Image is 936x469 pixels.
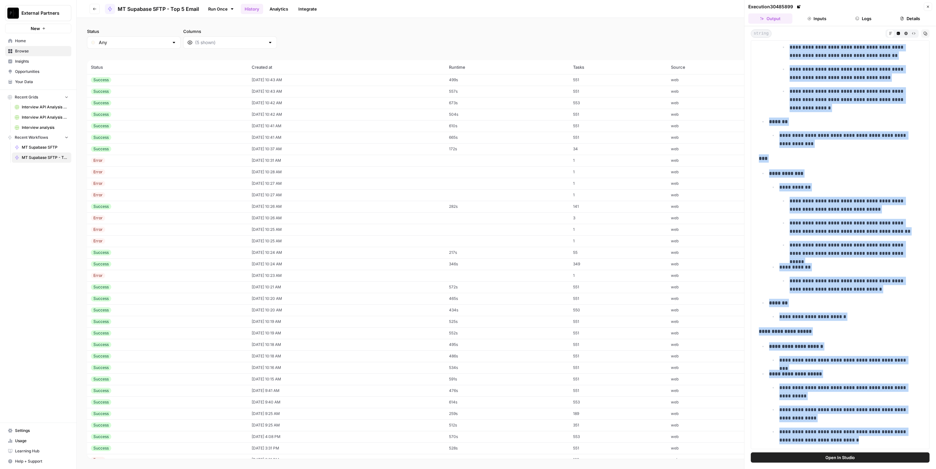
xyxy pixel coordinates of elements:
td: web [667,247,782,258]
div: Error [91,215,105,221]
div: Success [91,284,111,290]
a: Your Data [5,77,71,87]
td: 1 [569,189,667,201]
td: 172s [445,143,570,155]
div: Success [91,422,111,428]
a: History [241,4,263,14]
td: [DATE] 3:31 PM [248,442,445,454]
span: MT Supabase SFTP - Top 5 Email [118,5,199,13]
span: Recent Workflows [15,135,48,140]
div: Success [91,342,111,348]
td: [DATE] 10:42 AM [248,97,445,109]
td: 673s [445,97,570,109]
a: MT Supabase SFTP - Top 5 Email [12,152,71,163]
button: Help + Support [5,456,71,466]
label: Status [87,28,181,35]
td: web [667,293,782,304]
a: Opportunities [5,66,71,77]
span: MT Supabase SFTP - Top 5 Email [22,155,68,160]
td: 553 [569,396,667,408]
td: [DATE] 10:31 AM [248,155,445,166]
td: 551 [569,327,667,339]
td: 434s [445,304,570,316]
td: 123 [569,454,667,465]
button: Recent Workflows [5,133,71,142]
th: Source [667,60,782,74]
a: Interview API Analysis Earnings First Grid (1) (Copy) [12,102,71,112]
td: [DATE] 10:43 AM [248,86,445,97]
div: Error [91,158,105,163]
td: 551 [569,442,667,454]
td: web [667,155,782,166]
button: Details [888,13,932,24]
td: 551 [569,132,667,143]
a: Interview API Analysis Earnings First Grid (1) [12,112,71,122]
div: Error [91,181,105,186]
td: 3 [569,212,667,224]
th: Status [87,60,248,74]
td: 551 [569,86,667,97]
a: Usage [5,436,71,446]
td: 476s [445,385,570,396]
td: 495s [445,339,570,350]
td: web [667,86,782,97]
td: 504s [445,109,570,120]
button: Open In Studio [751,452,930,463]
td: 1 [569,224,667,235]
div: Success [91,100,111,106]
td: web [667,431,782,442]
div: Success [91,376,111,382]
td: [DATE] 10:42 AM [248,109,445,120]
td: 551 [569,385,667,396]
td: web [667,201,782,212]
td: 551 [569,281,667,293]
td: 346s [445,258,570,270]
span: string [751,29,772,38]
td: web [667,327,782,339]
td: web [667,97,782,109]
td: [DATE] 10:19 AM [248,316,445,327]
div: Success [91,365,111,371]
td: 34 [569,143,667,155]
td: web [667,212,782,224]
td: 486s [445,350,570,362]
td: web [667,408,782,419]
div: Success [91,77,111,83]
label: Columns [183,28,277,35]
input: Any [99,39,169,46]
td: 351 [569,419,667,431]
td: 499s [445,74,570,86]
td: 551 [569,316,667,327]
span: External Partners [21,10,60,16]
td: [DATE] 3:21 PM [248,454,445,465]
td: web [667,189,782,201]
td: web [667,235,782,247]
td: 141 [569,201,667,212]
td: web [667,373,782,385]
div: Success [91,296,111,301]
td: web [667,304,782,316]
button: Logs [842,13,886,24]
div: Error [91,227,105,232]
div: Success [91,135,111,140]
td: web [667,120,782,132]
div: Success [91,123,111,129]
td: 528s [445,442,570,454]
td: 1 [569,166,667,178]
td: [DATE] 10:24 AM [248,247,445,258]
td: [DATE] 9:41 AM [248,385,445,396]
td: 551 [569,339,667,350]
td: 1 [569,155,667,166]
td: web [667,270,782,281]
td: 572s [445,281,570,293]
th: Created at [248,60,445,74]
td: [DATE] 10:20 AM [248,304,445,316]
td: 557s [445,86,570,97]
td: [DATE] 10:27 AM [248,178,445,189]
div: Success [91,204,111,209]
span: Interview API Analysis Earnings First Grid (1) (Copy) [22,104,68,110]
button: Inputs [795,13,839,24]
input: (5 shown) [195,39,265,46]
td: [DATE] 10:15 AM [248,373,445,385]
td: web [667,74,782,86]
